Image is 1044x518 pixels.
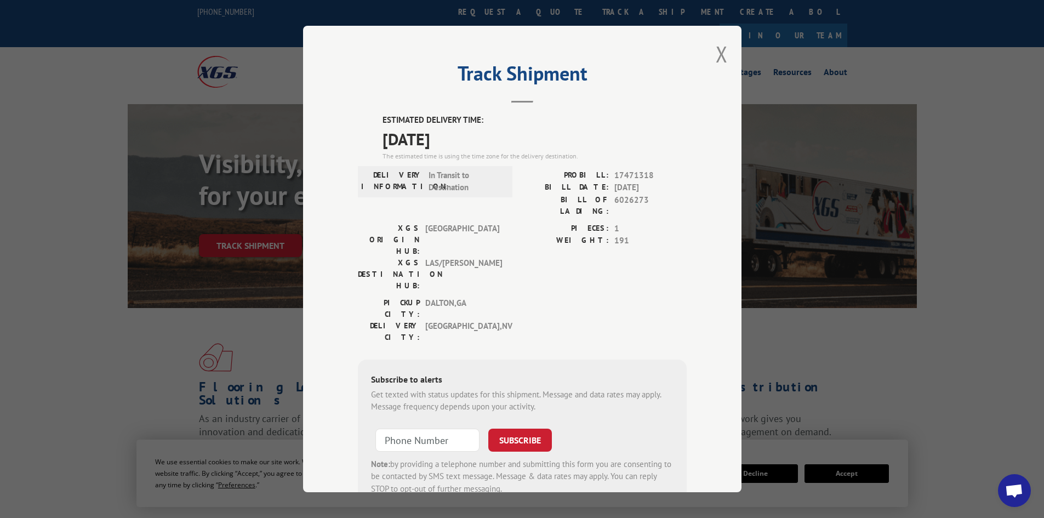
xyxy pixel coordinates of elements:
[383,151,687,161] div: The estimated time is using the time zone for the delivery destination.
[371,458,674,496] div: by providing a telephone number and submitting this form you are consenting to be contacted by SM...
[522,223,609,235] label: PIECES:
[358,320,420,343] label: DELIVERY CITY:
[614,181,687,194] span: [DATE]
[358,223,420,257] label: XGS ORIGIN HUB:
[358,297,420,320] label: PICKUP CITY:
[522,235,609,247] label: WEIGHT:
[371,459,390,469] strong: Note:
[425,223,499,257] span: [GEOGRAPHIC_DATA]
[358,66,687,87] h2: Track Shipment
[614,235,687,247] span: 191
[522,181,609,194] label: BILL DATE:
[425,297,499,320] span: DALTON , GA
[488,429,552,452] button: SUBSCRIBE
[429,169,503,194] span: In Transit to Destination
[361,169,423,194] label: DELIVERY INFORMATION:
[614,194,687,217] span: 6026273
[522,169,609,182] label: PROBILL:
[358,257,420,292] label: XGS DESTINATION HUB:
[383,114,687,127] label: ESTIMATED DELIVERY TIME:
[614,223,687,235] span: 1
[371,389,674,413] div: Get texted with status updates for this shipment. Message and data rates may apply. Message frequ...
[998,474,1031,507] div: Open chat
[716,39,728,69] button: Close modal
[425,257,499,292] span: LAS/[PERSON_NAME]
[614,169,687,182] span: 17471318
[425,320,499,343] span: [GEOGRAPHIC_DATA] , NV
[383,127,687,151] span: [DATE]
[522,194,609,217] label: BILL OF LADING:
[375,429,480,452] input: Phone Number
[371,373,674,389] div: Subscribe to alerts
